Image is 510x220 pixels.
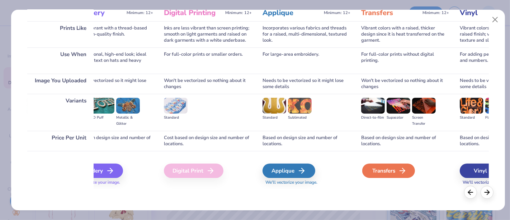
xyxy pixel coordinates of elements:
[485,115,509,121] div: Flock
[488,13,502,27] button: Close
[288,98,312,114] img: Sublimated
[460,115,483,121] div: Standard
[164,115,188,121] div: Standard
[263,47,350,74] div: For large-area embroidery.
[387,115,410,121] div: Supacolor
[412,115,436,127] div: Screen Transfer
[362,164,415,178] div: Transfers
[27,131,94,151] div: Price Per Unit
[387,98,410,114] img: Supacolor
[65,164,123,178] div: Embroidery
[412,98,436,114] img: Screen Transfer
[164,164,223,178] div: Digital Print
[263,115,286,121] div: Standard
[460,98,483,114] img: Standard
[361,98,385,114] img: Direct-to-film
[116,98,140,114] img: Metallic & Glitter
[164,47,252,74] div: For full-color prints or smaller orders.
[361,8,420,18] h3: Transfers
[263,8,321,18] h3: Applique
[27,47,94,74] div: Use When
[225,10,252,15] span: Minimum: 12+
[361,74,449,94] div: Won't be vectorized so nothing about it changes
[263,131,350,151] div: Based on design size and number of locations.
[422,10,449,15] span: Minimum: 12+
[324,10,350,15] span: Minimum: 12+
[485,98,509,114] img: Flock
[65,8,124,18] h3: Embroidery
[263,179,350,185] span: We'll vectorize your image.
[263,21,350,47] div: Incorporates various fabrics and threads for a raised, multi-dimensional, textured look.
[65,179,153,185] span: We'll vectorize your image.
[164,74,252,94] div: Won't be vectorized so nothing about it changes
[361,47,449,74] div: For full-color prints without digital printing.
[91,98,114,114] img: 3D Puff
[65,74,153,94] div: Needs to be vectorized so it might lose some details
[27,94,94,131] div: Variants
[361,21,449,47] div: Vibrant colors with a raised, thicker design since it is heat transferred on the garment.
[127,10,153,15] span: Minimum: 12+
[164,8,222,18] h3: Digital Printing
[65,131,153,151] div: Cost based on design size and number of locations.
[27,21,94,47] div: Prints Like
[263,74,350,94] div: Needs to be vectorized so it might lose some details
[263,98,286,114] img: Standard
[164,131,252,151] div: Cost based on design size and number of locations.
[361,115,385,121] div: Direct-to-film
[65,47,153,74] div: For a professional, high-end look; ideal for logos and text on hats and heavy garments.
[116,115,140,127] div: Metallic & Glitter
[27,74,94,94] div: Image You Uploaded
[164,21,252,47] div: Inks are less vibrant than screen printing; smooth on light garments and raised on dark garments ...
[91,115,114,121] div: 3D Puff
[263,164,315,178] div: Applique
[361,131,449,151] div: Based on design size and number of locations.
[288,115,312,121] div: Sublimated
[164,98,188,114] img: Standard
[65,21,153,47] div: Colors are vibrant with a thread-based textured, high-quality finish.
